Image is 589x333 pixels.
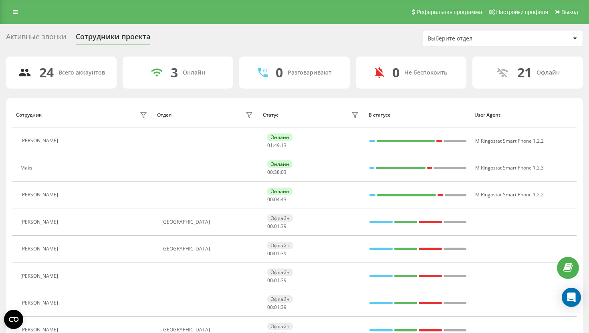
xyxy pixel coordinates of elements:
span: 00 [267,304,273,311]
span: 43 [281,196,286,203]
span: 49 [274,142,280,149]
span: 00 [267,223,273,230]
span: 13 [281,142,286,149]
div: 24 [39,65,54,80]
div: Не беспокоить [404,69,447,76]
div: [PERSON_NAME] [20,273,60,279]
span: 04 [274,196,280,203]
div: 21 [517,65,532,80]
div: [GEOGRAPHIC_DATA] [161,327,255,333]
span: M Ringostat Smart Phone 1.2.3 [475,164,544,171]
span: Выход [561,9,578,15]
div: : : [267,170,286,175]
span: M Ringostat Smart Phone 1.2.2 [475,137,544,144]
div: User Agent [474,112,573,118]
div: [PERSON_NAME] [20,327,60,333]
div: Статус [263,112,278,118]
div: Активные звонки [6,32,66,45]
div: 0 [276,65,283,80]
span: Настройки профиля [496,9,548,15]
button: Open CMP widget [4,310,23,329]
span: 03 [281,169,286,176]
div: [PERSON_NAME] [20,192,60,198]
div: Офлайн [267,295,293,303]
div: Выберите отдел [428,35,523,42]
div: : : [267,197,286,202]
span: 01 [267,142,273,149]
span: 38 [274,169,280,176]
div: : : [267,278,286,283]
div: Отдел [157,112,171,118]
span: 01 [274,250,280,257]
div: В статусе [369,112,467,118]
div: Сотрудники проекта [76,32,150,45]
div: 0 [392,65,399,80]
span: 39 [281,223,286,230]
span: 01 [274,277,280,284]
div: [GEOGRAPHIC_DATA] [161,246,255,252]
span: 01 [274,223,280,230]
span: Реферальная программа [416,9,482,15]
span: 39 [281,250,286,257]
div: Офлайн [267,214,293,222]
div: Онлайн [267,133,292,141]
span: 39 [281,304,286,311]
div: Maks [20,165,34,171]
div: [PERSON_NAME] [20,246,60,252]
span: 01 [274,304,280,311]
div: [PERSON_NAME] [20,138,60,143]
span: 00 [267,250,273,257]
div: 3 [171,65,178,80]
div: Сотрудник [16,112,42,118]
span: 39 [281,277,286,284]
span: 00 [267,169,273,176]
div: [PERSON_NAME] [20,300,60,306]
span: 00 [267,277,273,284]
div: Офлайн [537,69,560,76]
div: Онлайн [267,188,292,195]
div: : : [267,224,286,229]
div: Офлайн [267,323,293,330]
div: Офлайн [267,268,293,276]
span: 00 [267,196,273,203]
span: M Ringostat Smart Phone 1.2.2 [475,191,544,198]
div: Всего аккаунтов [58,69,105,76]
div: : : [267,251,286,256]
div: Open Intercom Messenger [562,288,581,307]
div: Онлайн [183,69,205,76]
div: Онлайн [267,160,292,168]
div: Разговаривают [288,69,331,76]
div: : : [267,143,286,148]
div: : : [267,305,286,310]
div: [GEOGRAPHIC_DATA] [161,219,255,225]
div: [PERSON_NAME] [20,219,60,225]
div: Офлайн [267,242,293,249]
